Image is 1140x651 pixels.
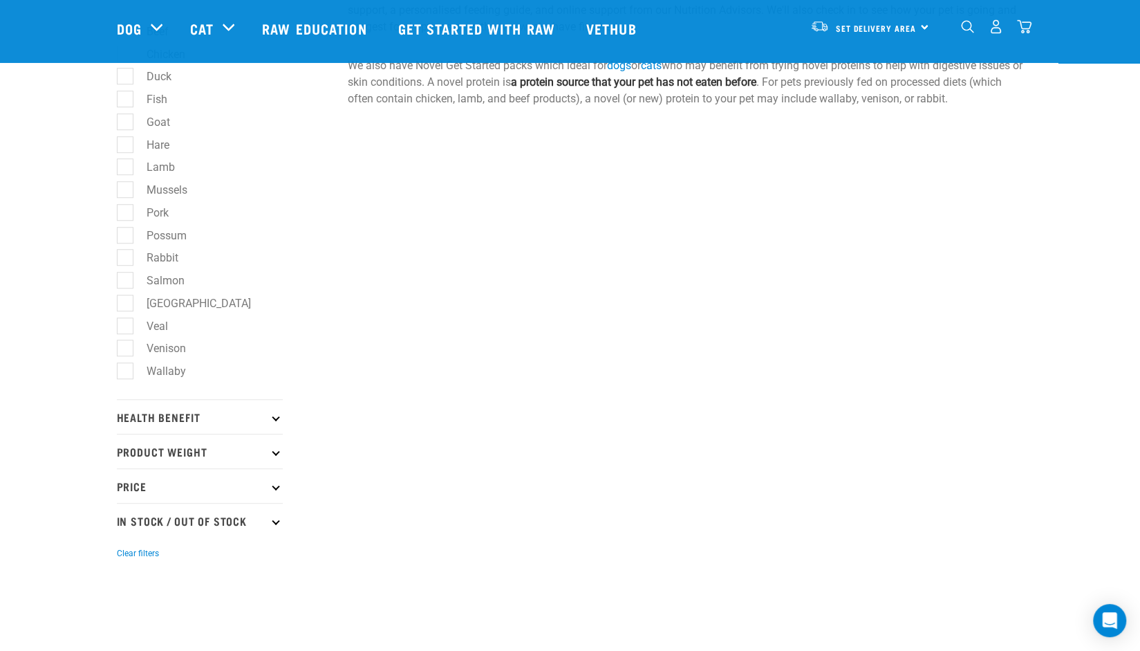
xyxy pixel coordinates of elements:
[836,26,916,30] span: Set Delivery Area
[124,363,191,380] label: Wallaby
[124,158,180,176] label: Lamb
[124,204,174,221] label: Pork
[124,181,193,199] label: Mussels
[124,272,190,289] label: Salmon
[607,59,631,72] a: dogs
[190,18,214,39] a: Cat
[124,318,174,335] label: Veal
[117,468,283,503] p: Price
[384,1,572,56] a: Get started with Raw
[989,19,1003,34] img: user.png
[124,295,256,312] label: [GEOGRAPHIC_DATA]
[248,1,384,56] a: Raw Education
[124,227,192,244] label: Possum
[124,113,176,131] label: Goat
[641,59,662,72] a: cats
[1093,604,1126,637] div: Open Intercom Messenger
[572,1,654,56] a: Vethub
[124,136,175,154] label: Hare
[124,249,184,266] label: Rabbit
[1017,19,1031,34] img: home-icon@2x.png
[511,75,756,89] strong: a protein source that your pet has not eaten before
[124,340,191,357] label: Venison
[961,20,974,33] img: home-icon-1@2x.png
[124,68,177,85] label: Duck
[348,57,1024,107] p: We also have Novel Get Started packs which ideal for or who may benefit from trying novel protein...
[124,91,173,108] label: Fish
[117,503,283,538] p: In Stock / Out Of Stock
[117,434,283,468] p: Product Weight
[810,20,829,33] img: van-moving.png
[117,399,283,434] p: Health Benefit
[117,18,142,39] a: Dog
[117,547,159,560] button: Clear filters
